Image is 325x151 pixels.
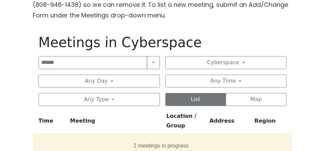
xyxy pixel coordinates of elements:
button: Cyberspace [165,56,287,69]
button: Search [147,56,160,69]
h1: Meetings in Cyberspace [39,35,287,51]
input: Search [39,56,147,69]
button: Any Time [165,75,287,88]
th: Meeting [67,112,164,134]
th: Time [33,112,68,134]
th: Location / Group [164,112,207,134]
button: List [165,93,226,106]
th: Address [207,112,252,134]
button: Any Day [39,75,160,88]
button: Any Type [39,93,160,106]
th: Region [252,112,292,134]
button: Map [226,93,287,106]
